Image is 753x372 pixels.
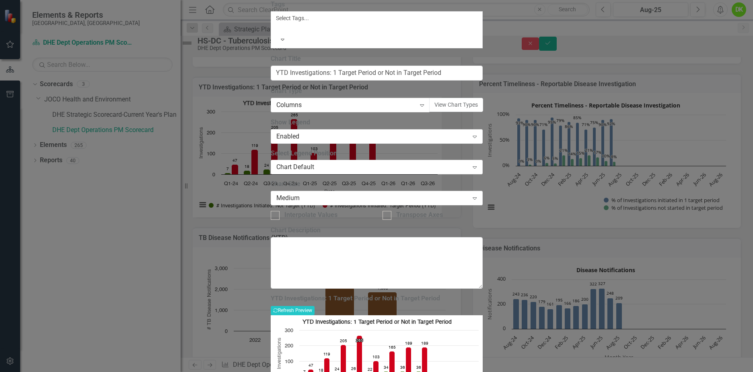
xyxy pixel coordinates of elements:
label: Chart Size [271,180,483,189]
text: 189 [421,341,428,345]
text: 265 [356,339,363,343]
text: 100 [285,359,293,364]
button: View Chart Types [429,98,483,112]
input: Optional Chart Title [271,66,483,81]
text: Investigations [276,338,282,369]
text: 103 [372,355,380,359]
div: Chart Default [276,163,469,172]
text: 200 [285,343,293,349]
div: Select Tags... [276,14,477,22]
label: Chart Title [271,54,483,64]
text: 22 [368,368,372,372]
div: Interpolate Values [284,211,337,220]
label: Chart Type [271,87,483,96]
text: 300 [285,328,293,333]
text: 165 [389,345,396,349]
text: 24 [335,367,339,371]
div: Enabled [276,132,469,141]
text: 119 [323,352,330,356]
h3: YTD Investigations: 1 Target Period or Not in Target Period [271,295,483,302]
text: YTD Investigations: 1 Target Period or Not in Target Period [302,319,451,325]
label: Chart Description [271,226,483,235]
text: 205 [340,339,347,343]
button: Refresh Preview [271,306,315,315]
label: Show Legend [271,118,483,127]
label: Select Legend Position [271,149,483,158]
text: 47 [309,364,313,368]
text: 189 [405,341,412,345]
div: Transpose Axes [396,211,443,220]
text: 26 [351,367,356,371]
text: 36 [416,366,421,370]
text: 34 [384,366,389,370]
text: 36 [400,366,405,370]
div: Medium [276,194,469,203]
div: Columns [276,100,416,110]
